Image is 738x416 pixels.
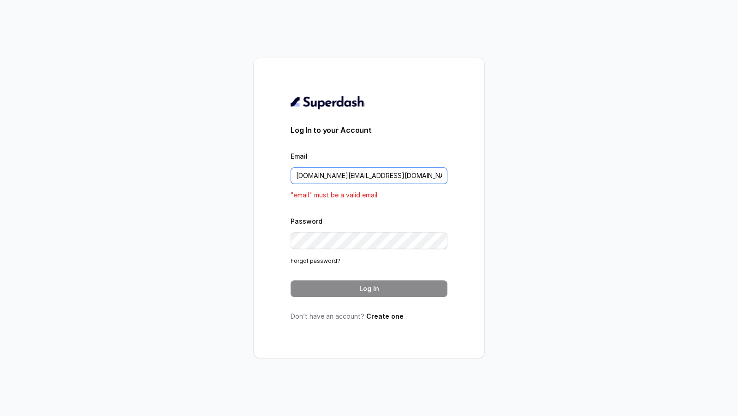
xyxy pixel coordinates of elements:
[291,280,447,297] button: Log In
[291,217,322,225] label: Password
[291,125,447,136] h3: Log In to your Account
[291,95,365,110] img: light.svg
[291,167,447,184] input: youremail@example.com
[291,312,447,321] p: Don’t have an account?
[291,190,447,201] p: "email" must be a valid email
[291,257,340,264] a: Forgot password?
[291,152,308,160] label: Email
[366,312,404,320] a: Create one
